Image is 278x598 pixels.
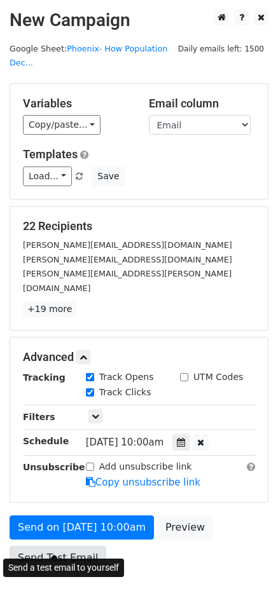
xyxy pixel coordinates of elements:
a: Preview [157,515,213,540]
strong: Filters [23,412,55,422]
strong: Schedule [23,436,69,446]
a: Daily emails left: 1500 [174,44,268,53]
label: UTM Codes [193,370,243,384]
strong: Tracking [23,372,66,383]
iframe: Chat Widget [214,537,278,598]
small: Google Sheet: [10,44,167,68]
h2: New Campaign [10,10,268,31]
span: [DATE] 10:00am [86,437,164,448]
a: Copy unsubscribe link [86,477,200,488]
a: Copy/paste... [23,115,101,135]
small: [PERSON_NAME][EMAIL_ADDRESS][DOMAIN_NAME] [23,240,232,250]
a: Templates [23,147,78,161]
h5: Advanced [23,350,255,364]
div: Send a test email to yourself [3,559,124,577]
label: Track Opens [99,370,154,384]
a: Phoenix- How Population Dec... [10,44,167,68]
small: [PERSON_NAME][EMAIL_ADDRESS][PERSON_NAME][DOMAIN_NAME] [23,269,232,293]
button: Save [92,166,125,186]
label: Track Clicks [99,386,151,399]
a: +19 more [23,301,76,317]
label: Add unsubscribe link [99,460,192,473]
h5: Variables [23,97,130,111]
small: [PERSON_NAME][EMAIL_ADDRESS][DOMAIN_NAME] [23,255,232,264]
span: Daily emails left: 1500 [174,42,268,56]
a: Load... [23,166,72,186]
a: Send on [DATE] 10:00am [10,515,154,540]
a: Send Test Email [10,546,106,570]
h5: 22 Recipients [23,219,255,233]
strong: Unsubscribe [23,462,85,472]
h5: Email column [149,97,256,111]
